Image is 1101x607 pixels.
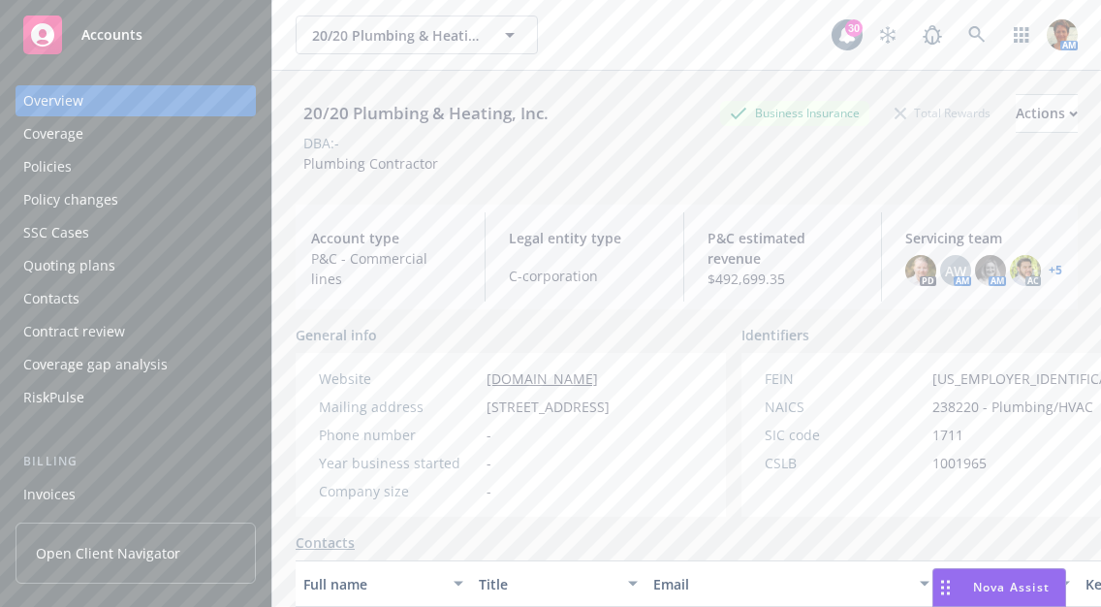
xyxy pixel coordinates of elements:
[1016,94,1078,133] button: Actions
[296,532,355,553] a: Contacts
[509,228,659,248] span: Legal entity type
[845,19,863,37] div: 30
[23,479,76,510] div: Invoices
[765,368,925,389] div: FEIN
[319,481,479,501] div: Company size
[23,382,84,413] div: RiskPulse
[868,16,907,54] a: Stop snowing
[487,453,491,473] span: -
[471,560,646,607] button: Title
[765,453,925,473] div: CSLB
[487,397,610,417] span: [STREET_ADDRESS]
[303,133,339,153] div: DBA: -
[16,250,256,281] a: Quoting plans
[905,228,1062,248] span: Servicing team
[975,255,1006,286] img: photo
[16,382,256,413] a: RiskPulse
[16,217,256,248] a: SSC Cases
[23,184,118,215] div: Policy changes
[303,574,442,594] div: Full name
[1002,16,1041,54] a: Switch app
[932,453,987,473] span: 1001965
[1049,265,1062,276] a: +5
[16,349,256,380] a: Coverage gap analysis
[311,228,461,248] span: Account type
[16,452,256,471] div: Billing
[933,569,958,606] div: Drag to move
[23,349,168,380] div: Coverage gap analysis
[1016,95,1078,132] div: Actions
[312,25,480,46] span: 20/20 Plumbing & Heating, Inc.
[509,266,659,286] span: C-corporation
[16,283,256,314] a: Contacts
[765,425,925,445] div: SIC code
[296,560,471,607] button: Full name
[937,560,1077,607] button: Phone number
[16,316,256,347] a: Contract review
[319,453,479,473] div: Year business started
[23,118,83,149] div: Coverage
[945,261,966,281] span: AW
[913,16,952,54] a: Report a Bug
[765,397,925,417] div: NAICS
[958,16,996,54] a: Search
[319,368,479,389] div: Website
[487,481,491,501] span: -
[319,425,479,445] div: Phone number
[905,255,936,286] img: photo
[708,269,858,289] span: $492,699.35
[16,8,256,62] a: Accounts
[653,574,908,594] div: Email
[645,560,937,607] button: Email
[487,369,598,388] a: [DOMAIN_NAME]
[16,479,256,510] a: Invoices
[296,325,377,345] span: General info
[932,568,1066,607] button: Nova Assist
[16,118,256,149] a: Coverage
[885,101,1000,125] div: Total Rewards
[487,425,491,445] span: -
[311,248,461,289] span: P&C - Commercial lines
[23,316,125,347] div: Contract review
[16,184,256,215] a: Policy changes
[932,397,1093,417] span: 238220 - Plumbing/HVAC
[303,154,438,173] span: Plumbing Contractor
[1047,19,1078,50] img: photo
[1010,255,1041,286] img: photo
[16,85,256,116] a: Overview
[479,574,617,594] div: Title
[23,250,115,281] div: Quoting plans
[23,151,72,182] div: Policies
[319,397,479,417] div: Mailing address
[36,543,180,563] span: Open Client Navigator
[23,217,89,248] div: SSC Cases
[296,101,556,126] div: 20/20 Plumbing & Heating, Inc.
[708,228,858,269] span: P&C estimated revenue
[23,283,79,314] div: Contacts
[81,27,142,43] span: Accounts
[973,579,1050,595] span: Nova Assist
[720,101,869,125] div: Business Insurance
[296,16,538,54] button: 20/20 Plumbing & Heating, Inc.
[741,325,809,345] span: Identifiers
[932,425,963,445] span: 1711
[16,151,256,182] a: Policies
[23,85,83,116] div: Overview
